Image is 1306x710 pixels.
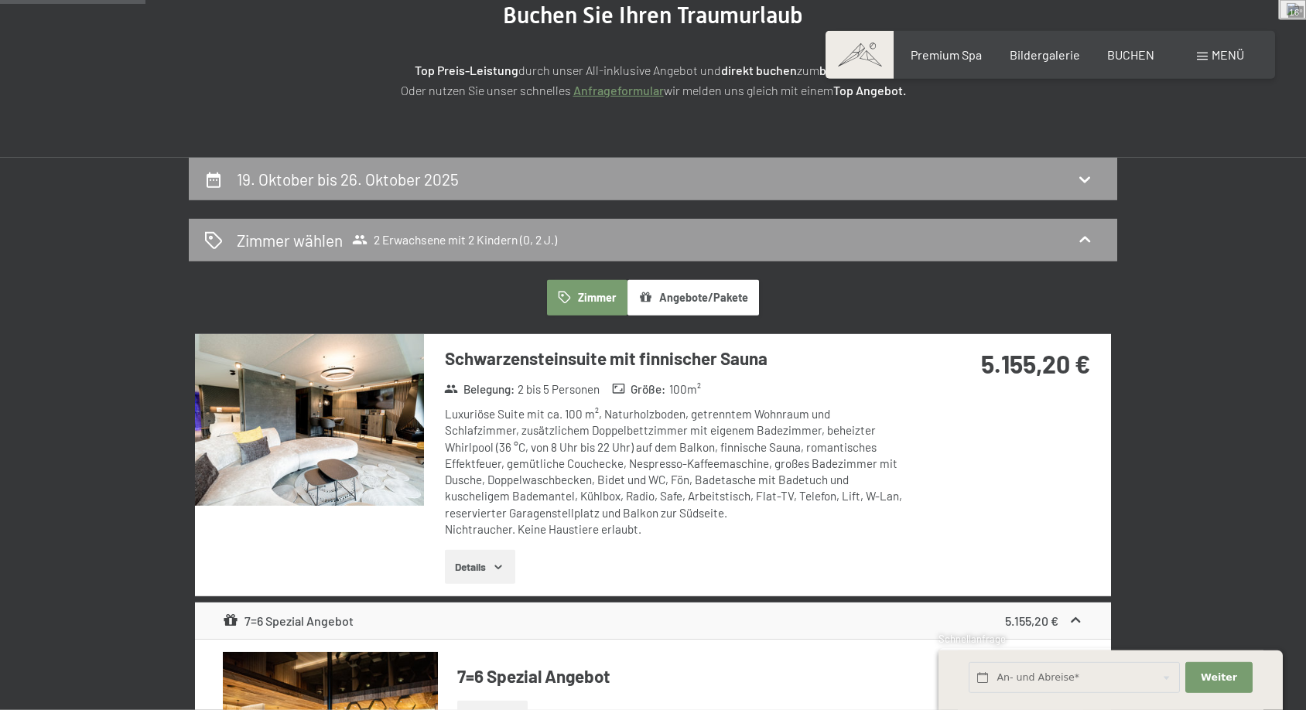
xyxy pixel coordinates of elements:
[518,381,600,398] span: 2 bis 5 Personen
[445,550,515,584] button: Details
[223,612,354,630] div: 7=6 Spezial Angebot
[573,83,664,97] a: Anfrageformular
[237,169,459,189] h2: 19. Oktober bis 26. Oktober 2025
[237,229,343,251] h2: Zimmer wählen
[612,381,666,398] strong: Größe :
[819,63,888,77] strong: besten Preis
[415,63,518,77] strong: Top Preis-Leistung
[981,349,1090,378] strong: 5.155,20 €
[1283,1,1303,18] img: 12.png
[503,2,803,29] span: Buchen Sie Ihren Traumurlaub
[833,83,906,97] strong: Top Angebot.
[1288,6,1304,18] div: 16°
[911,47,982,62] a: Premium Spa
[1107,47,1154,62] a: BUCHEN
[444,381,515,398] strong: Belegung :
[445,346,905,370] h3: Schwarzensteinsuite mit finnischer Sauna
[445,406,905,538] div: Luxuriöse Suite mit ca. 100 m², Naturholzboden, getrenntem Wohnraum und Schlafzimmer, zusätzliche...
[1185,662,1252,694] button: Weiter
[1010,47,1080,62] a: Bildergalerie
[352,232,557,247] span: 2 Erwachsene mit 2 Kindern (0, 2 J.)
[457,664,1084,688] h4: 7=6 Spezial Angebot
[1201,671,1237,684] span: Weiter
[627,280,759,316] button: Angebote/Pakete
[669,381,701,398] span: 100 m²
[195,602,1111,640] div: 7=6 Spezial Angebot5.155,20 €
[938,633,1006,645] span: Schnellanfrage
[266,60,1040,100] p: durch unser All-inklusive Angebot und zum ! Oder nutzen Sie unser schnelles wir melden uns gleich...
[547,280,627,316] button: Zimmer
[721,63,797,77] strong: direkt buchen
[195,334,424,506] img: mss_renderimg.php
[1212,47,1244,62] span: Menü
[1005,613,1058,628] strong: 5.155,20 €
